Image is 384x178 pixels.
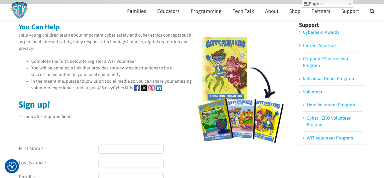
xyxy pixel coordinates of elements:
span: Shop [289,9,300,14]
img: icons-Facebook.png [134,85,140,91]
a: Corporate Sponsorship Program [303,56,348,68]
a: Current Sponsors [303,43,336,48]
a: Hero Volunteer Program [306,102,355,107]
img: Revisit consent button [7,162,17,171]
span: About [265,9,278,14]
span: Tech Talk [233,9,254,14]
li: In the meantime, please follow us on social media so you can share your amazing volunteer experie... [31,78,285,91]
img: icons-Instagram.png [148,85,155,91]
span: Educators [157,9,180,14]
li: Complete the form below to register a WIT Volunteer [31,58,285,65]
a: Cyberhero Awards [303,30,339,35]
p: Help young children learn about important cyber safety and cyber ethics concepts such as personal... [19,32,285,52]
label: First Name: [19,145,98,154]
strong: You Can Help [19,23,60,31]
img: en [304,1,309,6]
img: icons-X.png [141,85,147,91]
label: Last Name: [19,159,98,168]
h4: Support [299,22,365,28]
span: Programming [191,9,222,14]
a: WIT Volunteer Program [306,135,353,140]
li: You will be emailed a link that provides step-by-step instructions to be a successful volunteer i... [31,65,285,78]
a: CyberHERO Volunteer Program [306,116,350,127]
img: icons-linkedin.png [156,85,162,91]
span: Partners [311,9,330,14]
button: Consent Preferences [7,162,17,171]
span: Support [341,9,359,14]
a: Individual Donor Program [303,76,354,81]
h2: Sign up! [19,100,285,109]
p: " " indicates required fields [19,113,285,120]
img: Savvy Cyber Kids Logo [9,2,29,19]
a: Volunteer [303,89,322,94]
span: Families [127,9,146,14]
